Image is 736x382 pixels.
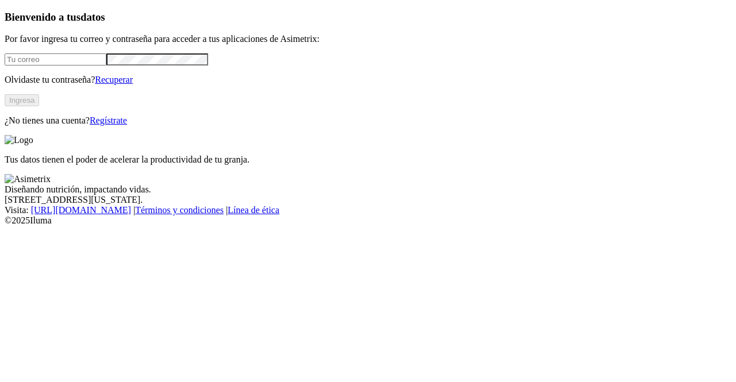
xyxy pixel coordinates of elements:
[5,155,731,165] p: Tus datos tienen el poder de acelerar la productividad de tu granja.
[5,11,731,24] h3: Bienvenido a tus
[5,53,106,65] input: Tu correo
[228,205,279,215] a: Línea de ética
[80,11,105,23] span: datos
[5,205,731,215] div: Visita : | |
[5,115,731,126] p: ¿No tienes una cuenta?
[5,184,731,195] div: Diseñando nutrición, impactando vidas.
[5,75,731,85] p: Olvidaste tu contraseña?
[90,115,127,125] a: Regístrate
[5,215,731,226] div: © 2025 Iluma
[5,135,33,145] img: Logo
[5,174,51,184] img: Asimetrix
[95,75,133,84] a: Recuperar
[31,205,131,215] a: [URL][DOMAIN_NAME]
[5,34,731,44] p: Por favor ingresa tu correo y contraseña para acceder a tus aplicaciones de Asimetrix:
[5,195,731,205] div: [STREET_ADDRESS][US_STATE].
[5,94,39,106] button: Ingresa
[135,205,224,215] a: Términos y condiciones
